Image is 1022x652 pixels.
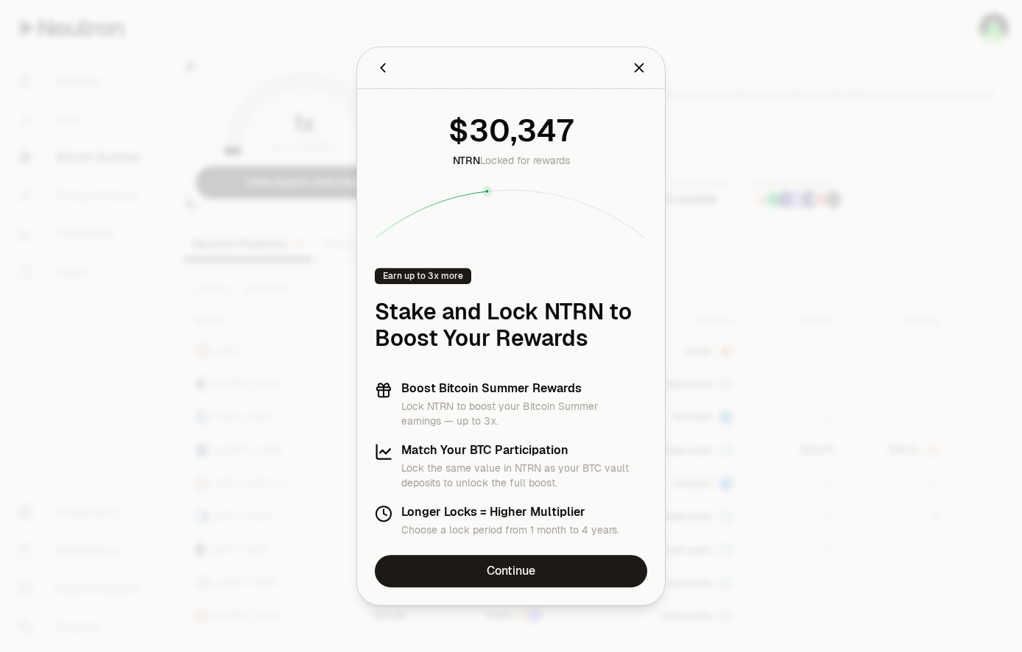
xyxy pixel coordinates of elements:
p: Choose a lock period from 1 month to 4 years. [401,522,619,537]
p: Lock the same value in NTRN as your BTC vault deposits to unlock the full boost. [401,461,647,490]
div: Locked for rewards [453,153,570,168]
a: Continue [375,555,647,587]
div: Earn up to 3x more [375,268,471,284]
h3: Boost Bitcoin Summer Rewards [401,381,647,396]
h3: Longer Locks = Higher Multiplier [401,505,619,520]
button: Close [631,57,647,78]
h3: Match Your BTC Participation [401,443,647,458]
p: Lock NTRN to boost your Bitcoin Summer earnings — up to 3x. [401,399,647,428]
h1: Stake and Lock NTRN to Boost Your Rewards [375,299,647,352]
span: NTRN [453,154,480,167]
button: Back [375,57,391,78]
